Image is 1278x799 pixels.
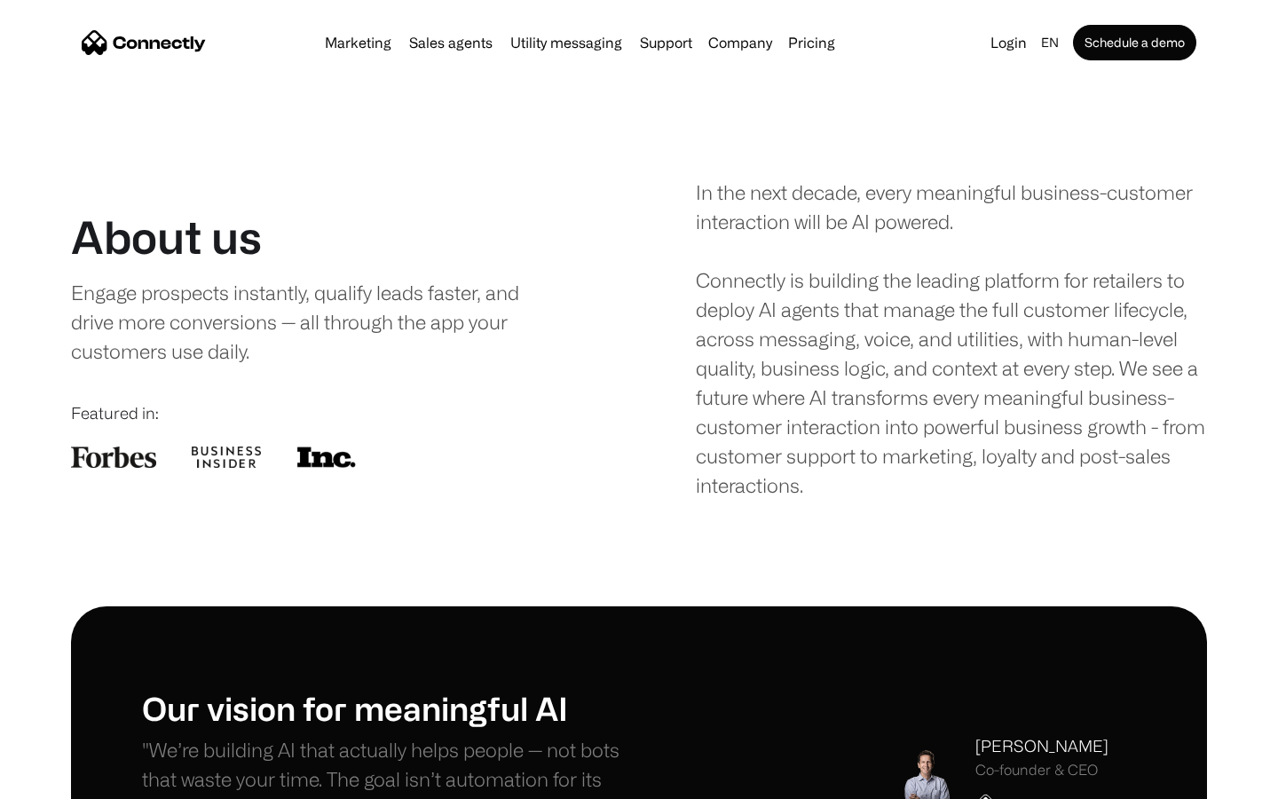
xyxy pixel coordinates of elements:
div: Engage prospects instantly, qualify leads faster, and drive more conversions — all through the ap... [71,278,556,366]
ul: Language list [35,768,106,793]
div: Company [708,30,772,55]
a: Support [633,36,699,50]
a: Pricing [781,36,842,50]
h1: Our vision for meaningful AI [142,689,639,727]
a: Sales agents [402,36,500,50]
div: [PERSON_NAME] [975,734,1108,758]
a: Schedule a demo [1073,25,1196,60]
div: Featured in: [71,401,582,425]
a: Marketing [318,36,398,50]
h1: About us [71,210,262,264]
div: Co-founder & CEO [975,762,1108,779]
div: In the next decade, every meaningful business-customer interaction will be AI powered. Connectly ... [696,178,1207,500]
div: en [1041,30,1059,55]
aside: Language selected: English [18,766,106,793]
a: Utility messaging [503,36,629,50]
a: Login [983,30,1034,55]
